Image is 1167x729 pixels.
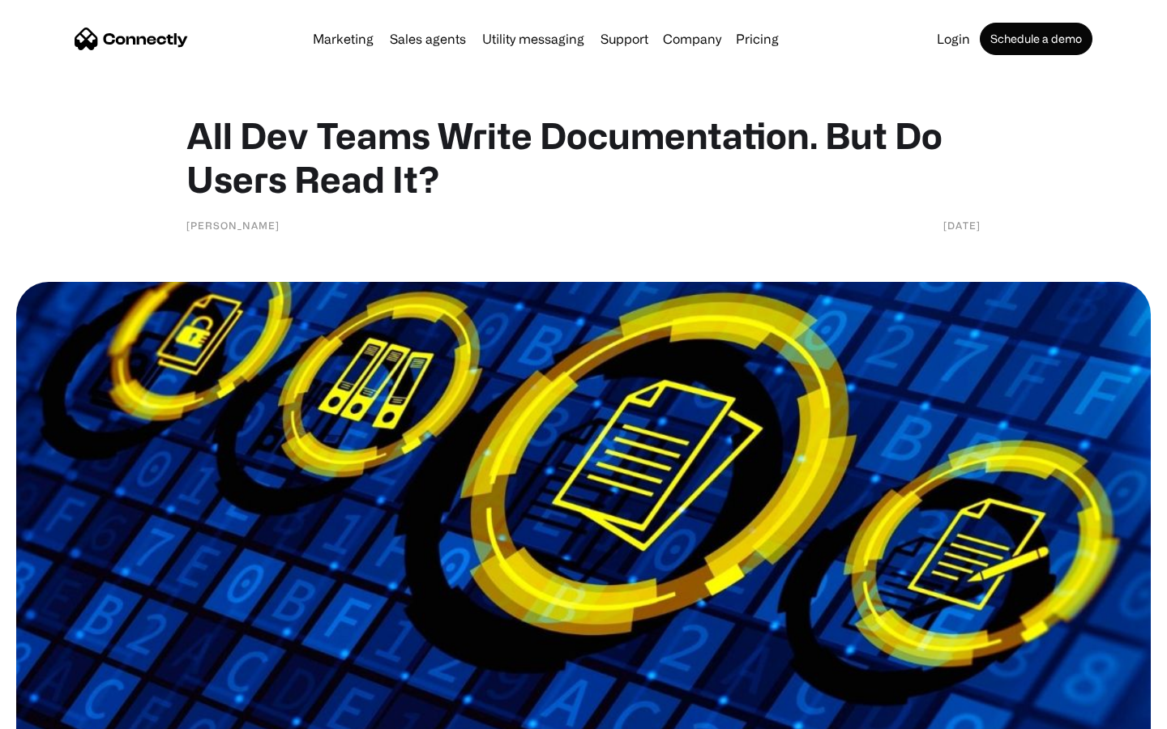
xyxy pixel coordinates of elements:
[663,28,721,50] div: Company
[980,23,1092,55] a: Schedule a demo
[943,217,981,233] div: [DATE]
[729,32,785,45] a: Pricing
[16,701,97,723] aside: Language selected: English
[476,32,591,45] a: Utility messaging
[186,217,280,233] div: [PERSON_NAME]
[32,701,97,723] ul: Language list
[186,113,981,201] h1: All Dev Teams Write Documentation. But Do Users Read It?
[930,32,977,45] a: Login
[383,32,472,45] a: Sales agents
[594,32,655,45] a: Support
[75,27,188,51] a: home
[658,28,726,50] div: Company
[306,32,380,45] a: Marketing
